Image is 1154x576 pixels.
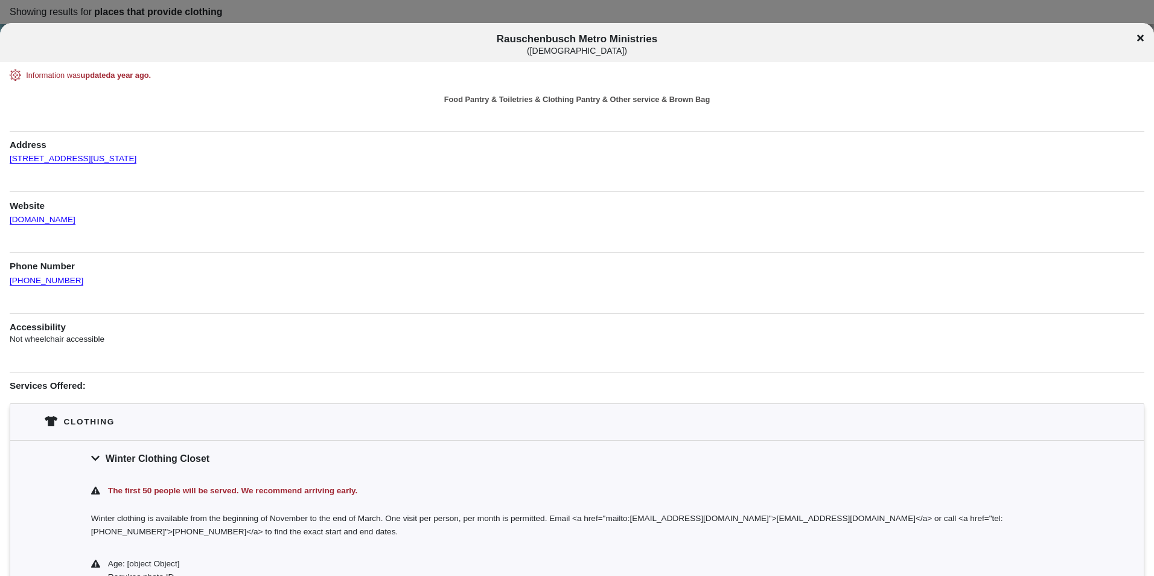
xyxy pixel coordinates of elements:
[64,415,115,428] div: Clothing
[10,131,1144,152] h1: Address
[10,505,1144,550] div: Winter clothing is available from the beginning of November to the end of March. One visit per pe...
[26,69,1128,81] div: Information was
[10,142,136,164] a: [STREET_ADDRESS][US_STATE]
[10,333,1144,345] p: Not wheelchair accessible
[98,46,1056,56] div: ( [DEMOGRAPHIC_DATA] )
[10,191,1144,212] h1: Website
[10,372,1144,392] h1: Services Offered:
[106,484,1063,498] div: The first 50 people will be served. We recommend arriving early.
[10,203,75,225] a: [DOMAIN_NAME]
[10,252,1144,273] h1: Phone Number
[10,264,83,286] a: [PHONE_NUMBER]
[10,440,1144,476] div: Winter Clothing Closet
[81,71,151,80] span: updated a year ago .
[108,557,1063,571] div: Age: [object Object]
[10,313,1144,334] h1: Accessibility
[98,33,1056,56] span: Rauschenbusch Metro Ministries
[10,94,1144,105] div: Food Pantry & Toiletries & Clothing Pantry & Other service & Brown Bag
